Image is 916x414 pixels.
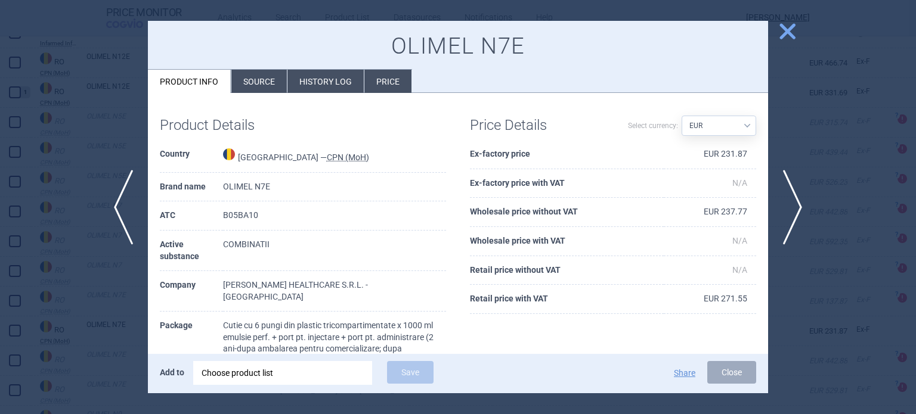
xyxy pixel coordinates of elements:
[470,285,664,314] th: Retail price with VAT
[664,198,756,227] td: EUR 237.77
[231,70,287,93] li: Source
[470,227,664,256] th: Wholesale price with VAT
[470,117,613,134] h1: Price Details
[628,116,678,136] label: Select currency:
[664,285,756,314] td: EUR 271.55
[732,236,747,245] span: N/A
[160,312,223,375] th: Package
[707,361,756,384] button: Close
[470,198,664,227] th: Wholesale price without VAT
[470,169,664,198] th: Ex-factory price with VAT
[223,173,446,202] td: OLIMEL N7E
[223,140,446,173] td: [GEOGRAPHIC_DATA] —
[223,148,235,160] img: Romania
[160,271,223,312] th: Company
[160,201,223,231] th: ATC
[470,140,664,169] th: Ex-factory price
[732,265,747,275] span: N/A
[160,173,223,202] th: Brand name
[223,271,446,312] td: [PERSON_NAME] HEALTHCARE S.R.L. - [GEOGRAPHIC_DATA]
[287,70,364,93] li: History log
[732,178,747,188] span: N/A
[160,140,223,173] th: Country
[364,70,411,93] li: Price
[193,361,372,385] div: Choose product list
[470,256,664,285] th: Retail price without VAT
[160,361,184,384] p: Add to
[160,33,756,60] h1: OLIMEL N7E
[664,140,756,169] td: EUR 231.87
[223,201,446,231] td: B05BA10
[674,369,695,377] button: Share
[223,312,446,375] td: Cutie cu 6 pungi din plastic tricompartimentate x 1000 ml emulsie perf. + port pt. injectare + po...
[160,231,223,271] th: Active substance
[148,70,231,93] li: Product info
[327,152,369,162] abbr: CPN (MoH) — Public Catalog - List of maximum prices for international purposes. Official versions...
[202,361,364,385] div: Choose product list
[160,117,303,134] h1: Product Details
[387,361,434,384] button: Save
[223,231,446,271] td: COMBINATII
